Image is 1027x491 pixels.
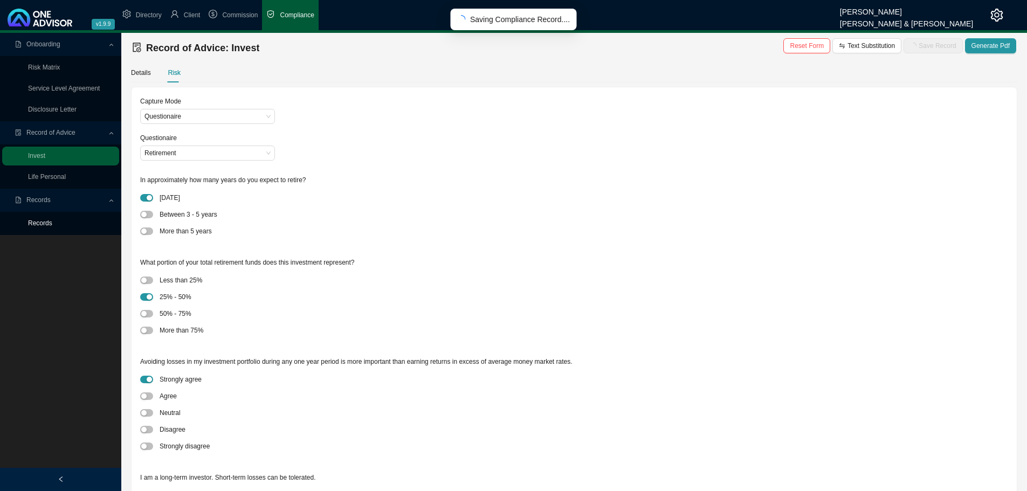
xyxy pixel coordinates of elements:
button: Text Substitution [832,38,901,53]
a: Disclosure Letter [28,106,77,113]
label: Capture Mode [140,96,186,107]
span: Record of Advice [26,129,75,136]
div: Neutral [160,407,181,418]
button: Generate Pdf [965,38,1016,53]
span: file-done [132,43,142,52]
span: dollar [209,10,217,18]
span: Record of Advice: Invest [146,43,259,53]
div: What portion of your total retirement funds does this investment represent? [140,257,1008,273]
span: user [170,10,179,18]
span: Questionaire [144,109,271,123]
div: Avoiding losses in my investment portfolio during any one year period is more important than earn... [140,356,1008,372]
div: Details [131,67,151,78]
label: Questionaire [140,133,182,143]
a: Service Level Agreement [28,85,100,92]
div: Agree [160,390,177,402]
button: Save Record [904,38,962,53]
span: swap [839,43,845,49]
div: [PERSON_NAME] & [PERSON_NAME] [840,15,973,26]
span: Onboarding [26,40,60,48]
div: More than 75% [160,324,203,336]
span: Text Substitution [847,40,895,51]
span: file-done [15,129,22,136]
span: file-pdf [15,41,22,47]
span: safety [266,10,275,18]
span: Retirement [144,146,271,160]
div: 25% - 50% [160,291,191,302]
span: setting [122,10,131,18]
div: Risk [168,67,181,78]
div: Between 3 - 5 years [160,209,217,220]
span: setting [990,9,1003,22]
div: In approximately how many years do you expect to retire? [140,175,1008,191]
span: Saving Compliance Record.... [470,13,570,25]
span: Commission [222,11,258,19]
span: Generate Pdf [971,40,1010,51]
div: Strongly agree [160,374,202,385]
span: loading [456,13,467,25]
div: 50% - 75% [160,308,191,319]
a: Records [28,219,52,227]
span: left [58,476,64,482]
button: Reset Form [783,38,830,53]
div: I am a long-term investor. Short-term losses can be tolerated. [140,472,1008,488]
a: Risk Matrix [28,64,60,71]
div: Strongly disagree [160,440,210,452]
div: Less than 25% [160,274,202,286]
div: More than 5 years [160,225,212,237]
span: file-pdf [15,197,22,203]
span: Records [26,196,51,204]
div: [PERSON_NAME] [840,3,973,15]
span: Reset Form [790,40,824,51]
img: 2df55531c6924b55f21c4cf5d4484680-logo-light.svg [8,9,72,26]
a: Invest [28,152,45,160]
span: Directory [136,11,162,19]
span: Client [184,11,201,19]
div: [DATE] [160,192,180,203]
div: Disagree [160,424,185,435]
a: Life Personal [28,173,66,181]
span: v1.9.9 [92,19,115,30]
span: Compliance [280,11,314,19]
